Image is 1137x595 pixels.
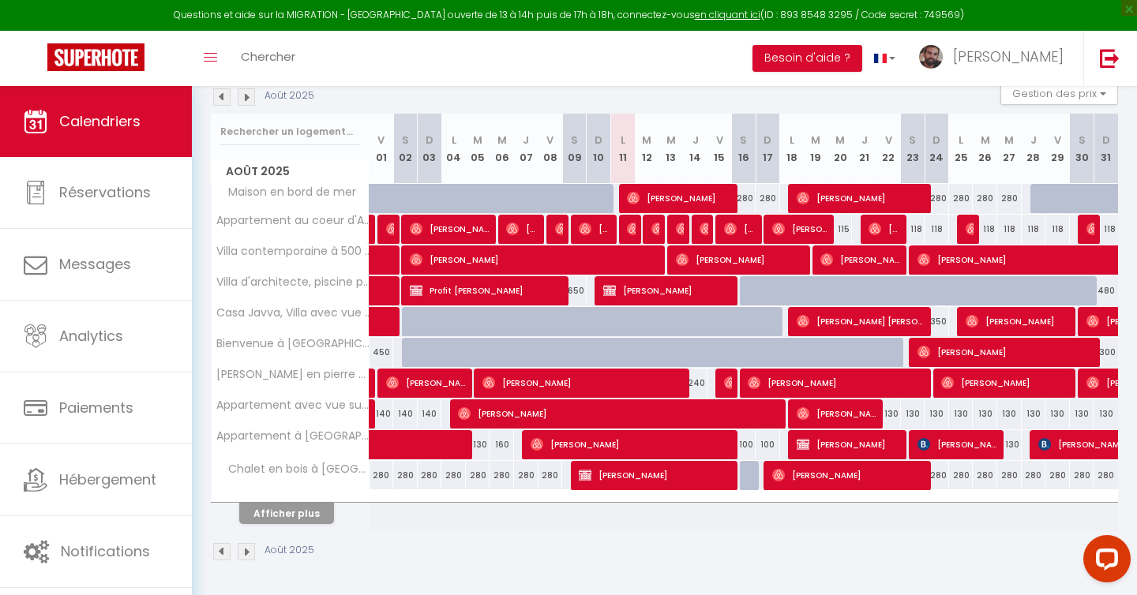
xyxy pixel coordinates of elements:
[949,114,974,184] th: 25
[1070,114,1094,184] th: 30
[901,114,925,184] th: 23
[402,133,409,148] abbr: S
[466,461,490,490] div: 280
[410,275,565,305] span: Profit [PERSON_NAME]
[997,399,1022,428] div: 130
[953,47,1064,66] span: [PERSON_NAME]
[418,461,442,490] div: 280
[901,399,925,428] div: 130
[925,215,949,244] div: 118
[59,182,151,202] span: Réservations
[772,214,829,244] span: [PERSON_NAME]
[919,45,943,69] img: ...
[917,429,999,459] span: [PERSON_NAME]
[676,245,806,275] span: [PERSON_NAME]
[239,503,334,524] button: Afficher plus
[603,275,734,305] span: [PERSON_NAME]
[482,368,686,398] span: [PERSON_NAME]
[804,114,828,184] th: 19
[861,133,868,148] abbr: J
[214,307,372,319] span: Casa Javva, Villa avec vue mer
[1045,114,1070,184] th: 29
[214,184,360,201] span: Maison en bord de mer
[1045,215,1070,244] div: 118
[1094,338,1118,367] div: 300
[907,31,1083,86] a: ... [PERSON_NAME]
[59,111,141,131] span: Calendriers
[1030,133,1037,148] abbr: J
[949,399,974,428] div: 130
[562,276,587,305] div: 650
[651,214,659,244] span: [PERSON_NAME]
[410,245,662,275] span: [PERSON_NAME]
[370,461,394,490] div: 280
[797,183,927,213] span: [PERSON_NAME]
[627,183,733,213] span: [PERSON_NAME]
[514,461,538,490] div: 280
[981,133,990,148] abbr: M
[531,429,734,459] span: [PERSON_NAME]
[627,214,635,244] span: [PERSON_NAME]
[214,245,372,257] span: Villa contemporaine à 500 mètres de la plage !
[731,430,756,459] div: 100
[852,114,876,184] th: 21
[426,133,433,148] abbr: D
[587,114,611,184] th: 10
[610,114,635,184] th: 11
[949,461,974,490] div: 280
[418,114,442,184] th: 03
[214,369,372,380] span: [PERSON_NAME] en pierre en bord de mer
[1094,215,1118,244] div: 118
[458,399,784,428] span: [PERSON_NAME]
[214,461,372,478] span: Chalet en bois à [GEOGRAPHIC_DATA]
[772,460,927,490] span: [PERSON_NAME]
[700,214,707,244] span: [PERSON_NAME]
[997,461,1022,490] div: 280
[683,114,707,184] th: 14
[949,184,974,213] div: 280
[386,214,394,244] span: [PERSON_NAME]
[797,306,927,336] span: [PERSON_NAME] [PERSON_NAME]
[1102,133,1110,148] abbr: D
[1054,133,1061,148] abbr: V
[546,133,553,148] abbr: V
[811,133,820,148] abbr: M
[1000,81,1118,105] button: Gestion des prix
[997,184,1022,213] div: 280
[997,430,1022,459] div: 130
[1094,114,1118,184] th: 31
[731,184,756,213] div: 280
[642,133,651,148] abbr: M
[973,399,997,428] div: 130
[571,133,578,148] abbr: S
[997,215,1022,244] div: 118
[764,133,771,148] abbr: D
[780,114,805,184] th: 18
[1022,399,1046,428] div: 130
[885,133,892,148] abbr: V
[731,114,756,184] th: 16
[1079,133,1086,148] abbr: S
[692,133,699,148] abbr: J
[1045,461,1070,490] div: 280
[740,133,747,148] abbr: S
[214,276,372,288] span: Villa d'architecte, piscine privative, Vico Corse
[959,133,963,148] abbr: L
[635,114,659,184] th: 12
[61,541,150,561] span: Notifications
[579,460,734,490] span: [PERSON_NAME]
[997,114,1022,184] th: 27
[393,399,418,428] div: 140
[748,368,927,398] span: [PERSON_NAME]
[523,133,529,148] abbr: J
[212,160,369,183] span: Août 2025
[370,338,394,367] div: 450
[724,368,732,398] span: [PERSON_NAME]
[59,326,123,346] span: Analytics
[925,461,949,490] div: 280
[820,245,902,275] span: [PERSON_NAME]
[214,215,372,226] span: Appartement au coeur d'Ajaccio
[1004,133,1014,148] abbr: M
[925,307,949,336] div: 350
[1100,48,1120,68] img: logout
